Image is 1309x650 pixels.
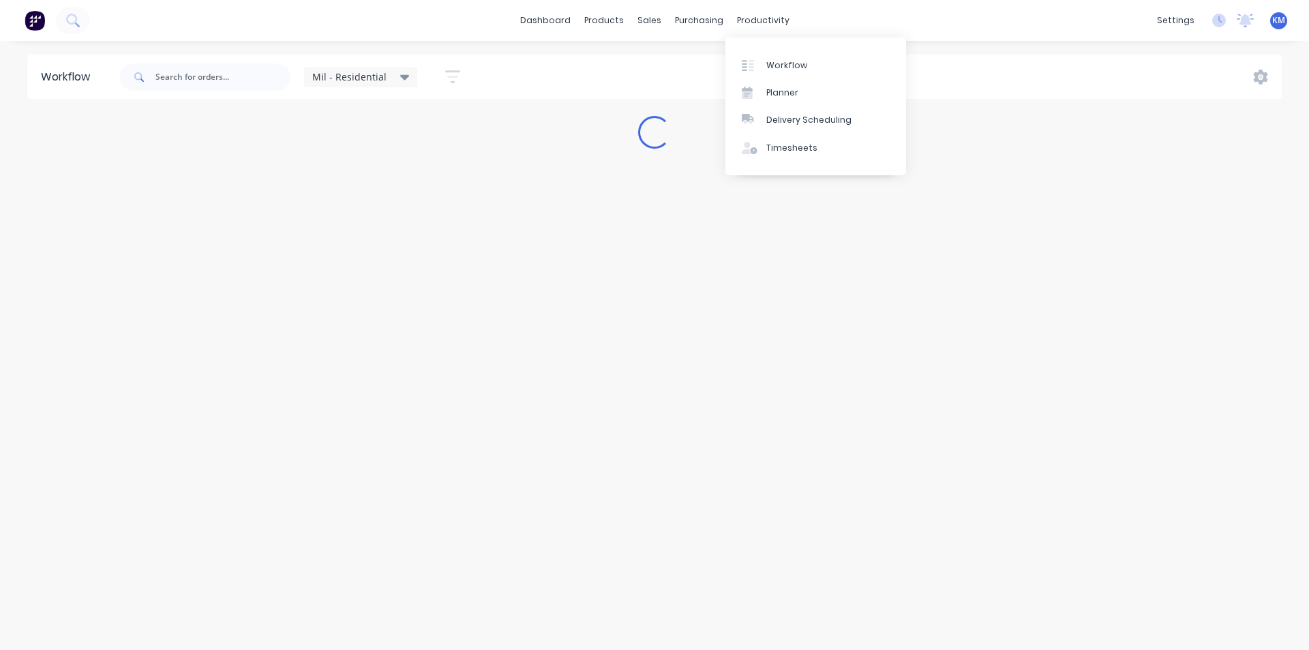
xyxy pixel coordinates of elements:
[41,69,97,85] div: Workflow
[1150,10,1201,31] div: settings
[312,70,387,84] span: Mil - Residential
[725,79,906,106] a: Planner
[766,142,817,154] div: Timesheets
[725,51,906,78] a: Workflow
[513,10,577,31] a: dashboard
[725,106,906,134] a: Delivery Scheduling
[155,63,290,91] input: Search for orders...
[766,59,807,72] div: Workflow
[631,10,668,31] div: sales
[577,10,631,31] div: products
[25,10,45,31] img: Factory
[1272,14,1285,27] span: KM
[730,10,796,31] div: productivity
[725,134,906,162] a: Timesheets
[766,87,798,99] div: Planner
[668,10,730,31] div: purchasing
[766,114,852,126] div: Delivery Scheduling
